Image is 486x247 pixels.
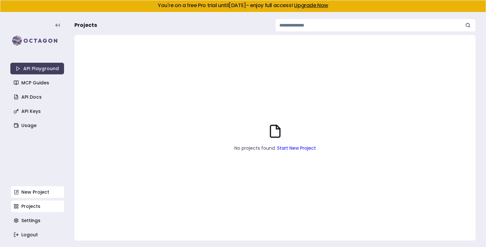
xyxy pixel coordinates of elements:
[10,34,64,47] img: logo-rect-yK7x_WSZ.svg
[11,215,65,226] a: Settings
[294,2,328,9] a: Upgrade Now
[11,91,65,103] a: API Docs
[11,120,65,131] a: Usage
[5,3,481,8] h5: You're on a free Pro trial until [DATE] - enjoy full access!
[11,77,65,89] a: MCP Guides
[74,21,97,29] span: Projects
[11,186,65,198] a: New Project
[11,229,65,241] a: Logout
[277,145,316,151] a: Start New Project
[204,145,346,151] p: No projects found.
[11,200,65,212] a: Projects
[10,63,64,74] a: API Playground
[11,105,65,117] a: API Keys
